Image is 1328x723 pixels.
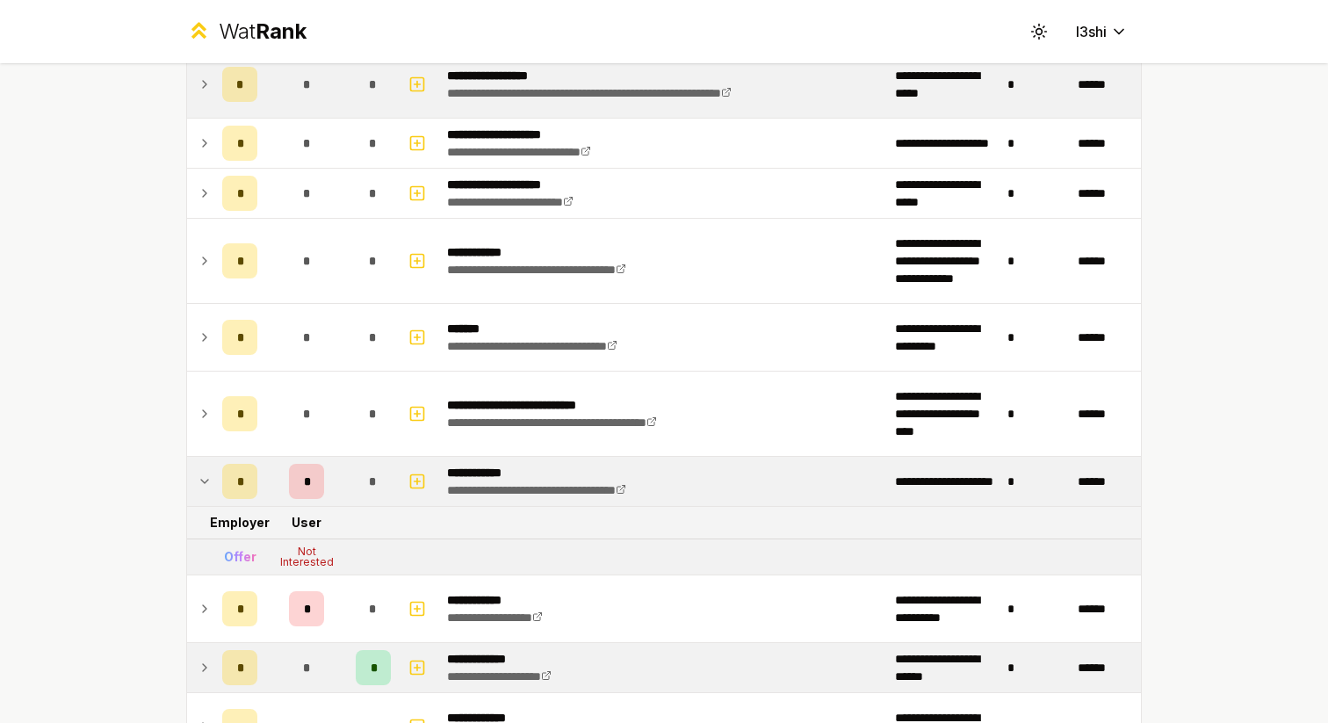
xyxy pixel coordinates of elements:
[264,507,349,539] td: User
[186,18,307,46] a: WatRank
[1062,16,1142,47] button: l3shi
[271,546,342,568] div: Not Interested
[224,548,256,566] div: Offer
[219,18,307,46] div: Wat
[1076,21,1107,42] span: l3shi
[215,507,264,539] td: Employer
[256,18,307,44] span: Rank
